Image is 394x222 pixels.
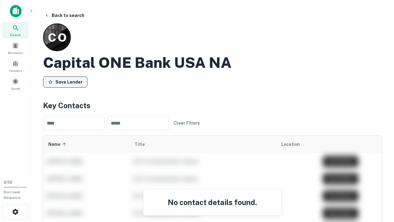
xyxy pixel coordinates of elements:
p: C O [48,29,66,46]
a: Contacts [2,58,29,74]
button: Clear Filters [171,117,202,129]
span: Contacts [9,68,22,73]
button: Save Lender [43,76,87,88]
h4: No contact details found. [151,197,274,208]
iframe: Chat Widget [363,173,394,202]
img: capitalize-icon.png [10,5,22,17]
a: Saved [2,76,29,92]
span: 0 / 10 [4,180,12,185]
span: Saved [11,86,20,91]
a: Borrowers [2,40,29,56]
h4: Key Contacts [43,100,382,111]
span: Borrower Requests [4,190,21,200]
span: Search [10,32,21,37]
h2: Capital ONE Bank USA NA [43,54,231,72]
button: Back to search [42,10,87,21]
span: Borrowers [8,50,23,55]
a: Search [2,22,29,39]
